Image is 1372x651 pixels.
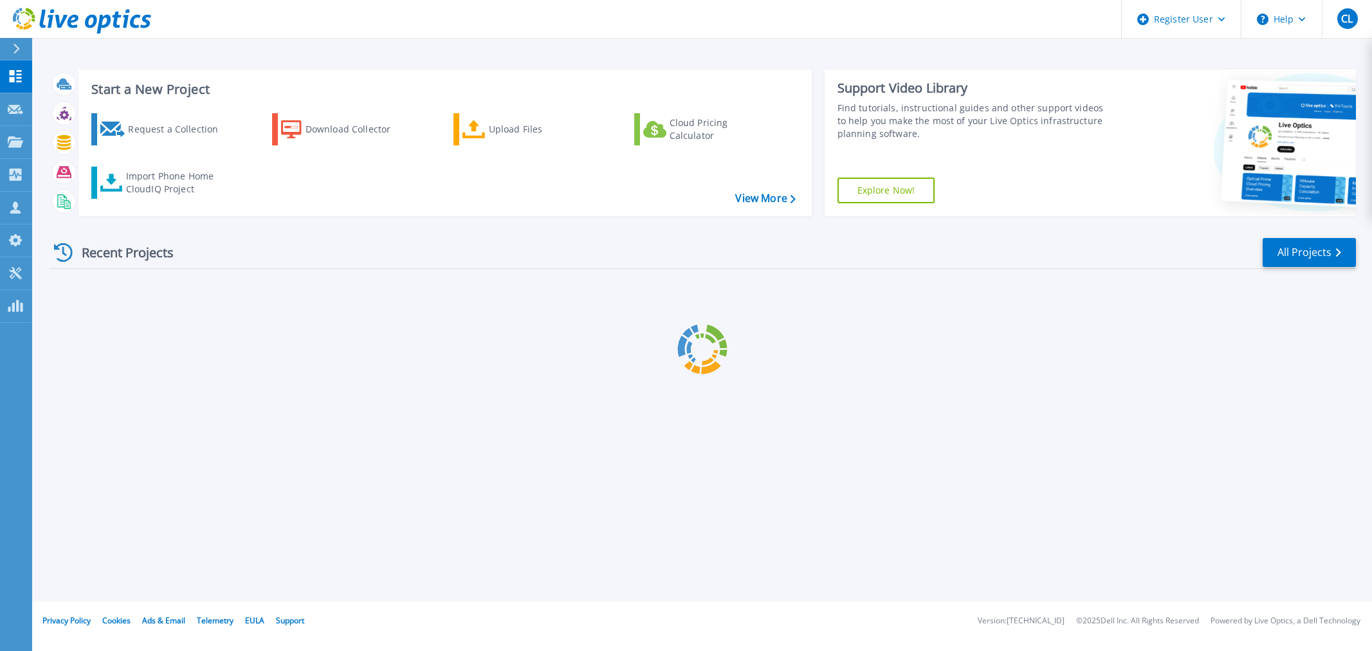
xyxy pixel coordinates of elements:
[837,178,935,203] a: Explore Now!
[50,237,191,268] div: Recent Projects
[489,116,592,142] div: Upload Files
[1341,14,1353,24] span: CL
[42,615,91,626] a: Privacy Policy
[978,617,1065,625] li: Version: [TECHNICAL_ID]
[245,615,264,626] a: EULA
[142,615,185,626] a: Ads & Email
[91,82,795,96] h3: Start a New Project
[126,170,226,196] div: Import Phone Home CloudIQ Project
[837,102,1110,140] div: Find tutorials, instructional guides and other support videos to help you make the most of your L...
[634,113,778,145] a: Cloud Pricing Calculator
[102,615,131,626] a: Cookies
[735,192,795,205] a: View More
[272,113,416,145] a: Download Collector
[453,113,597,145] a: Upload Files
[1076,617,1199,625] li: © 2025 Dell Inc. All Rights Reserved
[276,615,304,626] a: Support
[1211,617,1360,625] li: Powered by Live Optics, a Dell Technology
[837,80,1110,96] div: Support Video Library
[306,116,408,142] div: Download Collector
[197,615,233,626] a: Telemetry
[1263,238,1356,267] a: All Projects
[128,116,231,142] div: Request a Collection
[670,116,773,142] div: Cloud Pricing Calculator
[91,113,235,145] a: Request a Collection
